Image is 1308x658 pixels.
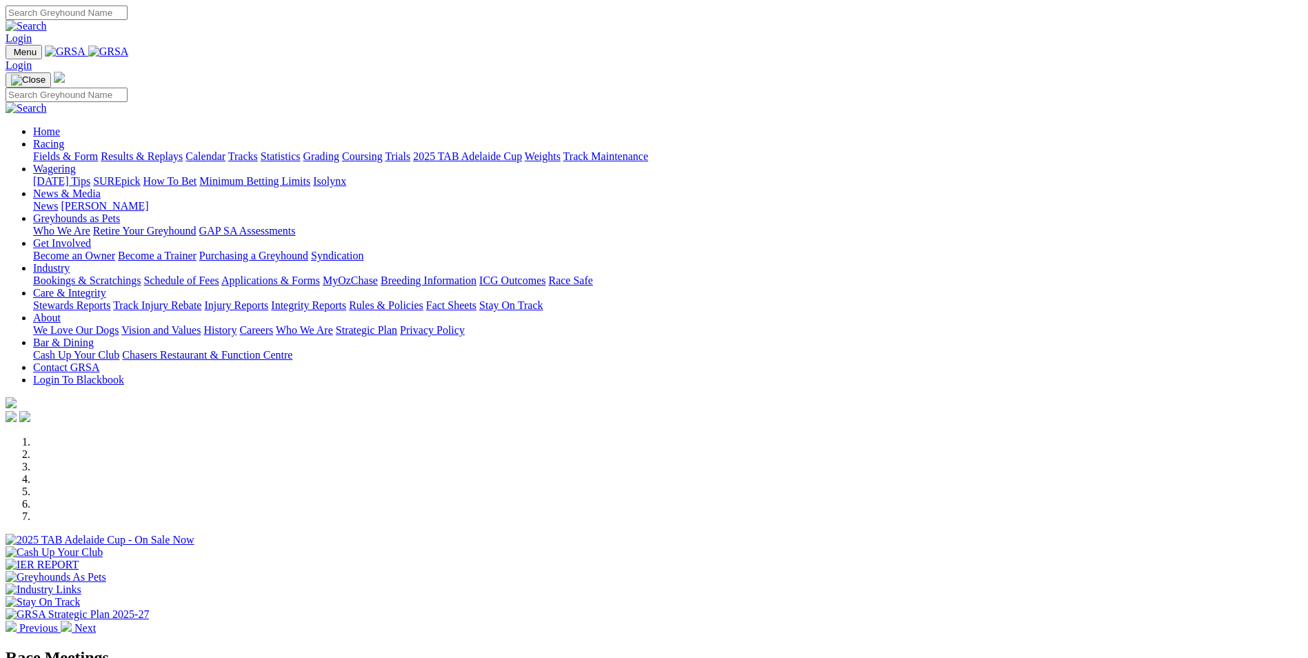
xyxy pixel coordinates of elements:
[93,175,140,187] a: SUREpick
[33,349,119,361] a: Cash Up Your Club
[323,275,378,286] a: MyOzChase
[6,571,106,584] img: Greyhounds As Pets
[33,250,115,261] a: Become an Owner
[479,275,545,286] a: ICG Outcomes
[45,46,85,58] img: GRSA
[33,287,106,299] a: Care & Integrity
[122,349,292,361] a: Chasers Restaurant & Function Centre
[6,59,32,71] a: Login
[118,250,197,261] a: Become a Trainer
[33,212,120,224] a: Greyhounds as Pets
[6,88,128,102] input: Search
[6,621,17,632] img: chevron-left-pager-white.svg
[204,299,268,311] a: Injury Reports
[88,46,129,58] img: GRSA
[261,150,301,162] a: Statistics
[33,138,64,150] a: Racing
[33,324,1302,337] div: About
[74,622,96,634] span: Next
[61,622,96,634] a: Next
[303,150,339,162] a: Grading
[548,275,592,286] a: Race Safe
[143,175,197,187] a: How To Bet
[6,622,61,634] a: Previous
[336,324,397,336] a: Strategic Plan
[228,150,258,162] a: Tracks
[33,324,119,336] a: We Love Our Dogs
[276,324,333,336] a: Who We Are
[33,175,90,187] a: [DATE] Tips
[19,622,58,634] span: Previous
[400,324,465,336] a: Privacy Policy
[61,621,72,632] img: chevron-right-pager-white.svg
[11,74,46,86] img: Close
[203,324,237,336] a: History
[6,534,194,546] img: 2025 TAB Adelaide Cup - On Sale Now
[185,150,225,162] a: Calendar
[199,250,308,261] a: Purchasing a Greyhound
[14,47,37,57] span: Menu
[221,275,320,286] a: Applications & Forms
[33,225,90,237] a: Who We Are
[6,584,81,596] img: Industry Links
[6,32,32,44] a: Login
[101,150,183,162] a: Results & Replays
[33,349,1302,361] div: Bar & Dining
[33,312,61,323] a: About
[313,175,346,187] a: Isolynx
[93,225,197,237] a: Retire Your Greyhound
[6,20,47,32] img: Search
[199,175,310,187] a: Minimum Betting Limits
[33,150,98,162] a: Fields & Form
[381,275,476,286] a: Breeding Information
[33,200,1302,212] div: News & Media
[413,150,522,162] a: 2025 TAB Adelaide Cup
[33,250,1302,262] div: Get Involved
[33,337,94,348] a: Bar & Dining
[6,546,103,559] img: Cash Up Your Club
[33,163,76,175] a: Wagering
[6,6,128,20] input: Search
[271,299,346,311] a: Integrity Reports
[6,411,17,422] img: facebook.svg
[33,299,110,311] a: Stewards Reports
[33,374,124,386] a: Login To Blackbook
[6,72,51,88] button: Toggle navigation
[33,126,60,137] a: Home
[33,275,1302,287] div: Industry
[385,150,410,162] a: Trials
[54,72,65,83] img: logo-grsa-white.png
[311,250,363,261] a: Syndication
[342,150,383,162] a: Coursing
[33,188,101,199] a: News & Media
[33,275,141,286] a: Bookings & Scratchings
[33,262,70,274] a: Industry
[121,324,201,336] a: Vision and Values
[19,411,30,422] img: twitter.svg
[426,299,476,311] a: Fact Sheets
[33,175,1302,188] div: Wagering
[61,200,148,212] a: [PERSON_NAME]
[349,299,423,311] a: Rules & Policies
[563,150,648,162] a: Track Maintenance
[6,608,149,621] img: GRSA Strategic Plan 2025-27
[33,361,99,373] a: Contact GRSA
[239,324,273,336] a: Careers
[479,299,543,311] a: Stay On Track
[143,275,219,286] a: Schedule of Fees
[6,397,17,408] img: logo-grsa-white.png
[6,102,47,114] img: Search
[33,200,58,212] a: News
[33,237,91,249] a: Get Involved
[33,225,1302,237] div: Greyhounds as Pets
[33,150,1302,163] div: Racing
[6,559,79,571] img: IER REPORT
[33,299,1302,312] div: Care & Integrity
[199,225,296,237] a: GAP SA Assessments
[6,45,42,59] button: Toggle navigation
[6,596,80,608] img: Stay On Track
[525,150,561,162] a: Weights
[113,299,201,311] a: Track Injury Rebate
